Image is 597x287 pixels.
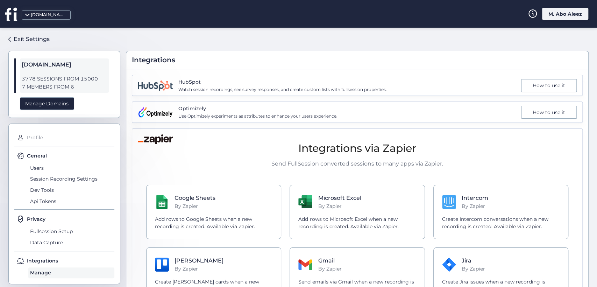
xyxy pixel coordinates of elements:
span: Optimizely [178,105,337,112]
span: 7 MEMBERS FROM 6 [22,83,107,91]
span: Integrations [27,257,58,265]
img: integration.name [138,107,173,118]
h4: Microsoft Excel [318,194,361,202]
h4: Intercom [462,194,488,202]
span: Integrations [132,55,175,65]
span: Privacy [27,215,45,223]
p: By Zapier [318,202,361,210]
span: HubSpot [178,78,387,86]
p: By Zapier [318,265,341,273]
span: General [27,152,47,160]
span: Session Recording Settings [28,174,114,185]
span: Dev Tools [28,184,114,196]
div: M. Abo Aleez [542,8,588,20]
p: By Zapier [175,202,215,210]
h2: Integrations via Zapier [146,140,568,156]
span: Watch session recordings, see survey responses, and create custom lists with fullsession properties. [178,86,387,93]
p: By Zapier [462,202,488,210]
div: [DOMAIN_NAME] [31,12,66,18]
h4: Jira [462,256,485,265]
div: How to use it [521,106,577,119]
p: Add rows to Google Sheets when a new recording is created. Available via Zapier. [155,216,272,230]
h4: Google Sheets [175,194,215,202]
span: 3778 SESSIONS FROM 15000 [22,75,107,83]
span: Use Optimizely experiments as attributes to enhance your users experience. [178,113,337,120]
p: By Zapier [462,265,485,273]
span: Manage [28,267,114,279]
img: Intercom [442,195,456,209]
img: Google Sheets [155,195,169,209]
img: Jira [442,258,456,272]
a: Exit Settings [8,33,50,45]
span: Api Tokens [28,196,114,207]
div: How to use it [521,79,577,92]
p: Send FullSession converted sessions to many apps via Zapier. [146,159,568,168]
p: By Zapier [175,265,223,273]
span: [DOMAIN_NAME] [22,60,107,69]
span: Fullsession Setup [28,226,114,237]
p: Create Intercom conversations when a new recording is created. Available via Zapier. [442,216,560,230]
div: Exit Settings [14,35,50,43]
span: Users [28,162,114,174]
h4: [PERSON_NAME] [175,256,223,265]
span: Profile [25,132,114,143]
img: Microsoft Excel [298,195,312,208]
div: Manage Domains [20,97,74,110]
img: Trello [155,258,169,272]
span: Data Capture [28,237,114,248]
img: Zapier Logo [138,134,173,144]
p: Add rows to Microsoft Excel when a new recording is created. Available via Zapier. [298,216,416,230]
h4: Gmail [318,256,341,265]
img: Gmail [298,259,312,270]
img: integration.name [138,80,173,91]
